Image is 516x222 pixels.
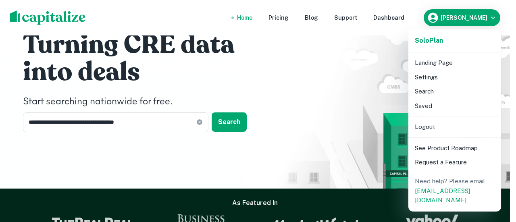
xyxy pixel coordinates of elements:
[412,120,498,134] li: Logout
[415,176,495,205] p: Need help? Please email
[412,56,498,70] li: Landing Page
[415,37,443,44] strong: Solo Plan
[412,155,498,170] li: Request a Feature
[476,158,516,196] iframe: Chat Widget
[412,141,498,156] li: See Product Roadmap
[415,187,470,204] a: [EMAIL_ADDRESS][DOMAIN_NAME]
[412,70,498,85] li: Settings
[415,36,443,46] a: SoloPlan
[412,84,498,99] li: Search
[412,99,498,113] li: Saved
